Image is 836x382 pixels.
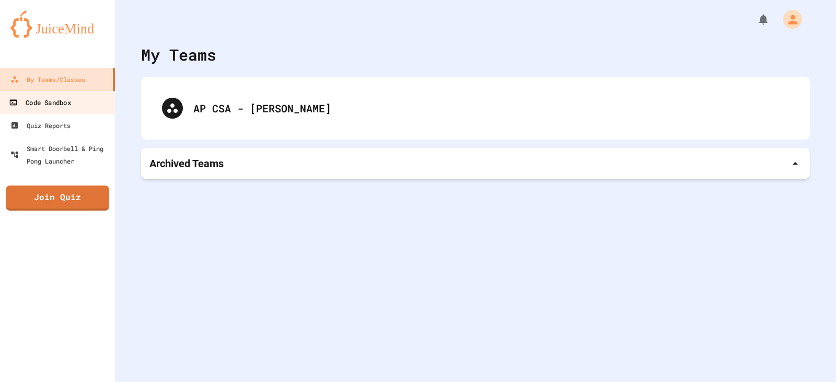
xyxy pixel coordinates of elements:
[10,73,85,86] div: My Teams/Classes
[141,43,216,66] div: My Teams
[152,87,799,129] div: AP CSA - [PERSON_NAME]
[10,119,71,132] div: Quiz Reports
[9,96,71,109] div: Code Sandbox
[149,156,224,171] p: Archived Teams
[193,100,789,116] div: AP CSA - [PERSON_NAME]
[10,10,104,38] img: logo-orange.svg
[6,186,109,211] a: Join Quiz
[738,10,772,28] div: My Notifications
[10,142,111,167] div: Smart Doorbell & Ping Pong Launcher
[772,7,805,31] div: My Account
